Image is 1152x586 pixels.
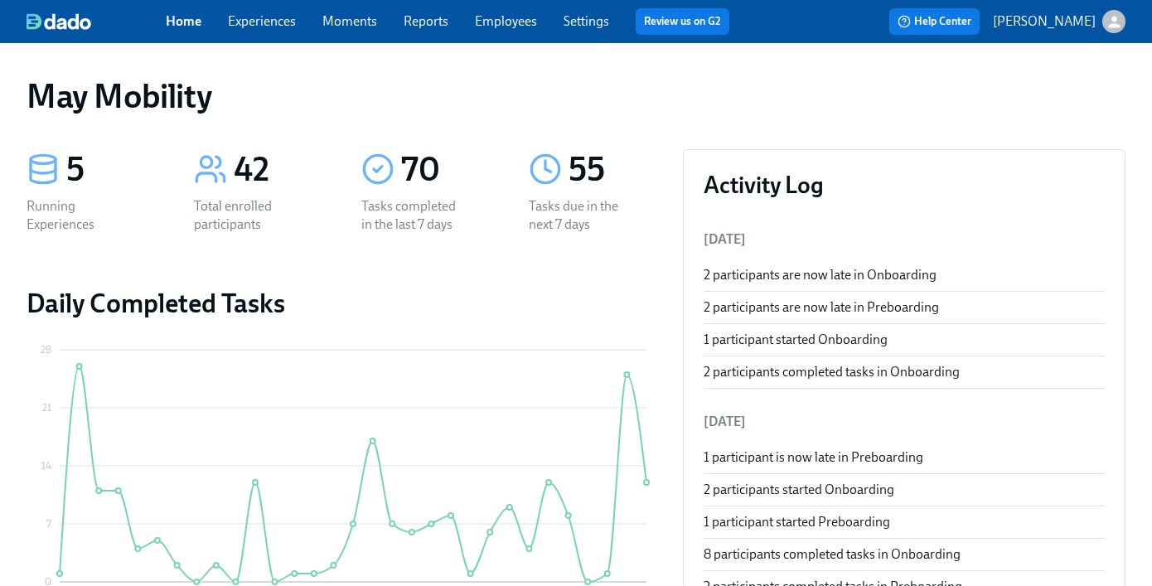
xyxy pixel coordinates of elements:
[228,13,296,29] a: Experiences
[704,231,746,247] span: [DATE]
[636,8,729,35] button: Review us on G2
[27,13,166,30] a: dado
[475,13,537,29] a: Employees
[564,13,609,29] a: Settings
[644,13,721,30] a: Review us on G2
[27,76,211,116] h1: May Mobility
[704,331,1105,349] div: 1 participant started Onboarding
[404,13,448,29] a: Reports
[889,8,980,35] button: Help Center
[704,170,1105,200] h3: Activity Log
[993,12,1096,31] p: [PERSON_NAME]
[704,448,1105,467] div: 1 participant is now late in Preboarding
[66,149,154,191] div: 5
[322,13,377,29] a: Moments
[529,197,635,234] div: Tasks due in the next 7 days
[704,298,1105,317] div: 2 participants are now late in Preboarding
[401,149,489,191] div: 70
[42,402,51,414] tspan: 21
[993,10,1125,33] button: [PERSON_NAME]
[194,197,300,234] div: Total enrolled participants
[704,513,1105,531] div: 1 participant started Preboarding
[41,344,51,356] tspan: 28
[361,197,467,234] div: Tasks completed in the last 7 days
[166,13,201,29] a: Home
[27,287,656,320] h2: Daily Completed Tasks
[704,266,1105,284] div: 2 participants are now late in Onboarding
[704,481,1105,499] div: 2 participants started Onboarding
[704,402,1105,442] li: [DATE]
[569,149,656,191] div: 55
[27,197,133,234] div: Running Experiences
[27,13,91,30] img: dado
[704,545,1105,564] div: 8 participants completed tasks in Onboarding
[234,149,322,191] div: 42
[41,460,51,472] tspan: 14
[898,13,971,30] span: Help Center
[46,518,51,530] tspan: 7
[704,363,1105,381] div: 2 participants completed tasks in Onboarding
